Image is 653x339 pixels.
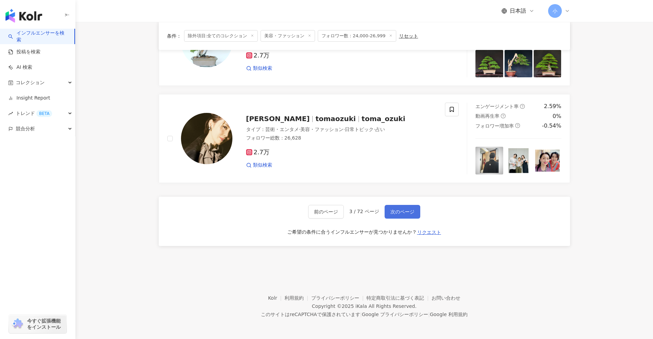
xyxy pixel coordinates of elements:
[355,303,367,309] a: iKala
[417,227,442,238] button: リクエスト
[345,127,374,132] span: 日常トピック
[246,126,437,133] div: タイプ ：
[417,230,441,235] span: リクエスト
[311,295,367,301] a: プライバシーポリシー
[315,115,355,123] span: tomaozuki
[475,104,519,109] span: エンゲージメント率
[475,147,503,174] img: post-image
[299,127,300,132] span: ·
[385,205,420,219] button: 次のページ
[16,121,35,136] span: 競合分析
[544,103,561,110] div: 2.59%
[312,303,416,309] div: Copyright © 2025 All Rights Reserved.
[390,209,414,214] span: 次のページ
[520,104,525,109] span: question-circle
[8,30,69,43] a: searchインフルエンサーを検索
[184,30,258,42] span: 除外項目:全てのコレクション
[167,33,181,39] span: 条件 ：
[181,113,232,164] img: KOL Avatar
[428,312,430,317] span: |
[542,122,561,130] div: -0.54%
[246,115,310,123] span: [PERSON_NAME]
[27,318,64,330] span: 今すぐ拡張機能をインストール
[318,30,396,42] span: フォロワー数：24,000-26,999
[246,52,270,59] span: 2.7万
[246,149,270,156] span: 2.7万
[287,229,417,236] div: ご希望の条件に合うインフルエンサーが見つかりませんか？
[505,50,532,78] img: post-image
[505,147,532,174] img: post-image
[265,127,299,132] span: 芸術・エンタメ
[515,123,520,128] span: question-circle
[430,312,468,317] a: Google 利用規約
[534,50,561,78] img: post-image
[5,9,42,23] img: logo
[362,312,428,317] a: Google プライバシーポリシー
[268,295,285,301] a: Kolr
[16,75,45,90] span: コレクション
[432,295,460,301] a: お問い合わせ
[534,147,561,174] img: post-image
[36,110,52,117] div: BETA
[11,318,24,329] img: chrome extension
[308,205,344,219] button: 前のページ
[314,209,338,214] span: 前のページ
[300,127,343,132] span: 美容・ファッション
[285,295,311,301] a: 利用規約
[159,94,570,183] a: KOL Avatar[PERSON_NAME]tomaozukitoma_ozukiタイプ：芸術・エンタメ·美容・ファッション·日常トピック·占いフォロワー総数：26,6282.7万類似検索エン...
[366,295,432,301] a: 特定商取引法に基づく表記
[510,7,526,15] span: 日本語
[16,106,52,121] span: トレンド
[501,114,506,118] span: question-circle
[246,65,272,72] a: 類似検索
[362,115,405,123] span: toma_ozuki
[9,315,66,333] a: chrome extension今すぐ拡張機能をインストール
[360,312,362,317] span: |
[399,33,418,39] div: リセット
[374,127,375,132] span: ·
[349,209,379,214] span: 3 / 72 ページ
[553,7,557,15] span: 小
[246,162,272,169] a: 類似検索
[553,113,561,120] div: 0%
[343,127,345,132] span: ·
[475,113,499,119] span: 動画再生率
[8,64,32,71] a: AI 検索
[475,50,503,78] img: post-image
[8,49,40,55] a: 投稿を検索
[253,162,272,169] span: 類似検索
[8,111,13,116] span: rise
[246,135,437,142] div: フォロワー総数 ： 26,628
[375,127,385,132] span: 占い
[253,65,272,72] span: 類似検索
[261,30,315,42] span: 美容・ファッション
[475,123,514,129] span: フォロワー増加率
[8,95,50,102] a: Insight Report
[261,310,468,318] span: このサイトはreCAPTCHAで保護されています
